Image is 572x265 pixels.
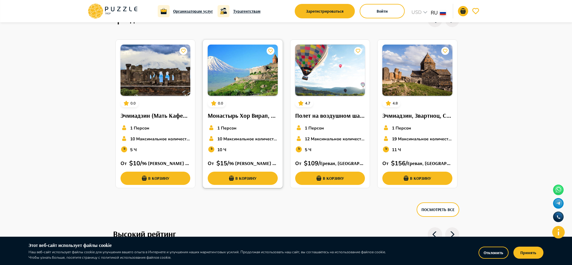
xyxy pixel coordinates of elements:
p: От [295,160,304,167]
h6: Этот веб-сайт использует файлы cookie [29,242,389,249]
p: 10 Ч [217,147,226,153]
p: 10 Максимальное количество мест [217,136,278,142]
p: От [382,160,391,167]
button: В корзину [295,172,365,185]
button: card_icons [210,99,218,108]
p: Наш веб-сайт использует файлы cookie для улучшения вашего опыта в Интернете и улучшения наших мар... [29,249,389,260]
p: 19 Максимальное количество мест [392,136,452,142]
p: / [405,159,407,168]
button: Принять [513,247,543,259]
a: Организаторам услуг [173,8,213,14]
p: 0.0 [130,101,136,106]
img: PuzzleTrip [382,45,452,96]
a: Турагентствам [233,8,261,14]
button: Войти [360,4,405,18]
h6: Монастырь Хор Вирап, Пещера Птиц, Винный завод Хин Арени, Монастырь Нораванк [208,111,278,120]
img: PuzzleTrip [295,45,365,96]
p: 11 Ч [392,147,401,153]
div: USD [410,9,431,17]
p: $ [129,159,133,168]
p: 1 Персон [130,125,149,131]
button: card_icons [441,47,449,55]
button: card_icons [354,47,362,55]
h6: 96 [PERSON_NAME] poxoc, [GEOGRAPHIC_DATA], [GEOGRAPHIC_DATA] [229,160,278,167]
p: $ [391,159,395,168]
button: notifications [458,6,468,16]
h6: Ереван, [GEOGRAPHIC_DATA] [407,160,452,167]
p: 4.8 [393,101,398,106]
p: 1 Персон [305,125,324,131]
p: 5 Ч [130,147,137,153]
p: / [227,159,229,168]
button: В корзину [208,172,278,185]
button: В корзину [121,172,191,185]
img: lang [440,11,446,15]
p: RU [431,9,438,17]
p: $ [304,159,307,168]
h6: Эчмиадзин (Мать Кафедральный Собор, [GEOGRAPHIC_DATA][PERSON_NAME][GEOGRAPHIC_DATA]), Звартноц [121,111,191,120]
p: 156 [395,159,405,168]
h6: Полет на воздушном шаре Групповой пакет [295,111,365,120]
p: 0.0 [218,101,223,106]
button: card_icons [267,47,274,55]
button: В корзину [382,172,452,185]
p: От [121,160,129,167]
p: / [318,159,320,168]
h6: 96 [PERSON_NAME] poxoc, [GEOGRAPHIC_DATA], [GEOGRAPHIC_DATA] [142,160,191,167]
p: 109 [307,159,318,168]
p: 4.7 [305,101,310,106]
p: $ [216,159,220,168]
h6: Высокий рейтинг [113,227,176,241]
h6: Эчмиадзин, Звартноц, Севан, Дилижан [382,111,452,120]
button: card_icons [179,47,187,55]
button: card_icons [384,99,393,108]
p: 15 [220,159,227,168]
p: 1 Персон [217,125,237,131]
button: Зарегистрироваться [295,4,355,18]
p: 12 Максимальное количество мест [305,136,365,142]
p: / [140,159,142,168]
button: favorite [471,6,481,16]
p: 1 Персон [392,125,411,131]
button: Посмотреть все [417,202,459,217]
p: От [208,160,216,167]
p: 10 Максимальное количество мест [130,136,191,142]
button: card_icons [297,99,305,108]
h6: Ереван, [GEOGRAPHIC_DATA] [320,160,365,167]
button: Отклонить [479,247,509,259]
img: PuzzleTrip [208,45,278,96]
p: 10 [133,159,140,168]
p: 5 Ч [305,147,311,153]
button: card_icons [122,99,130,108]
img: PuzzleTrip [121,45,191,96]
